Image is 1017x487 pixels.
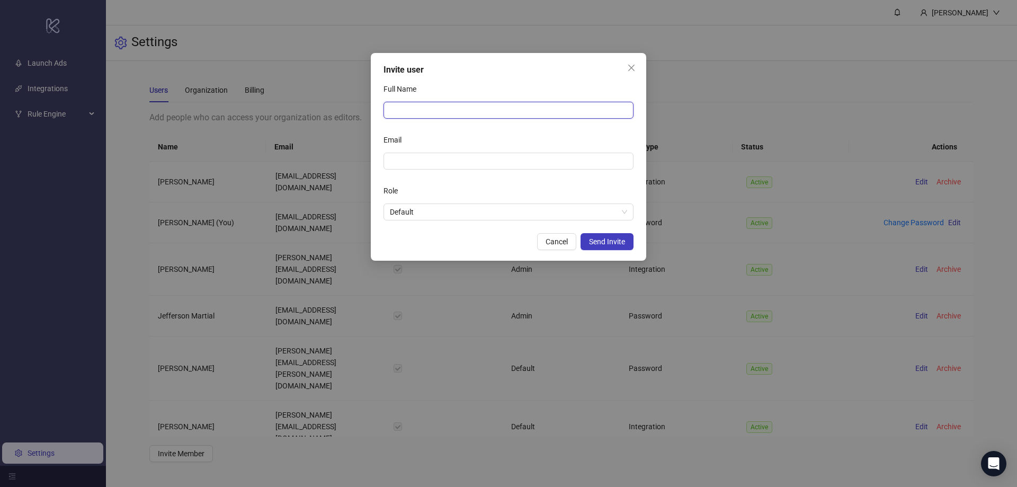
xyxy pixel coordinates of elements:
[546,237,568,246] span: Cancel
[981,451,1006,476] div: Open Intercom Messenger
[383,81,423,98] label: Full Name
[383,131,408,148] label: Email
[589,237,625,246] span: Send Invite
[581,233,634,250] button: Send Invite
[537,233,576,250] button: Cancel
[627,64,636,72] span: close
[383,64,634,76] div: Invite user
[383,102,634,119] input: Full Name
[390,204,627,220] span: Default
[383,182,405,199] label: Role
[623,59,640,76] button: Close
[390,155,625,167] input: Email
